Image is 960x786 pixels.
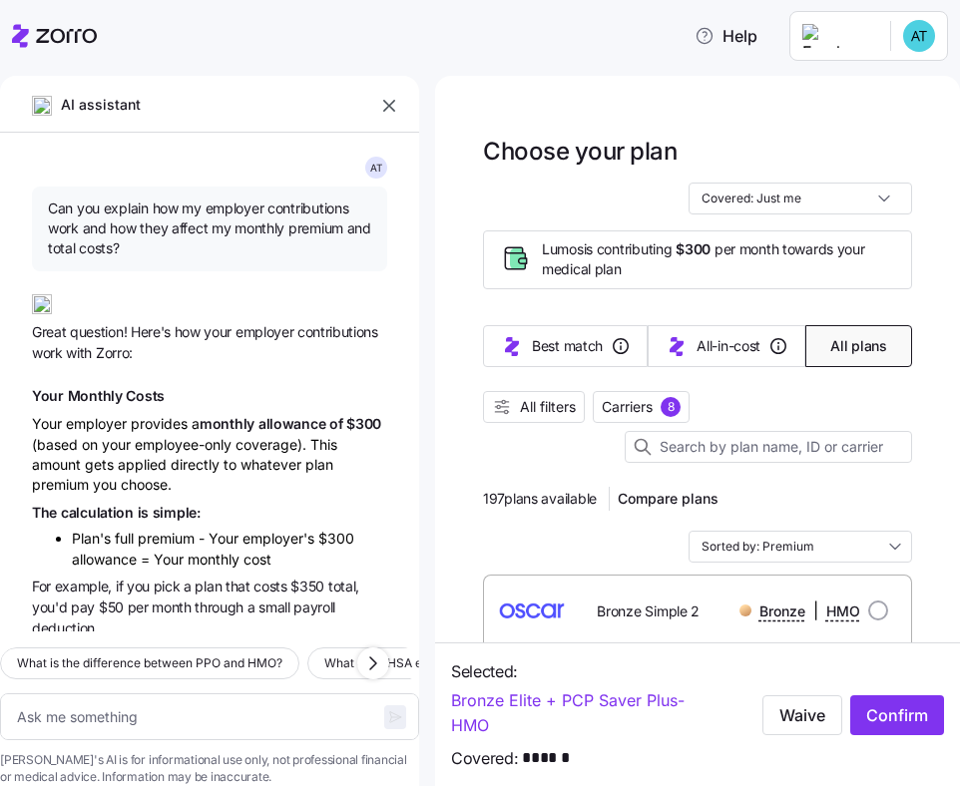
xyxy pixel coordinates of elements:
button: Help [679,16,773,56]
span: Great [32,324,70,341]
span: Plan's [72,531,115,548]
span: through [195,598,246,615]
span: Lumos is contributing per month towards your medical plan [542,239,895,280]
span: Compare plans [618,489,719,509]
button: All filters [483,391,585,423]
img: Employer logo [802,24,874,48]
span: Can you explain how my employer contributions work and how they affect my monthly premium and tot... [48,198,371,259]
span: you'd [32,598,71,615]
h1: Choose your plan [483,136,677,167]
span: contributions [297,324,378,341]
span: total, [328,578,359,594]
span: work [32,345,66,362]
span: Selected: [451,659,518,684]
span: with [66,345,95,362]
span: $300 [676,239,711,259]
span: month [152,598,195,615]
span: What does HSA eligible mean? [324,653,496,673]
span: Zorro: [96,345,133,362]
span: What is the difference between PPO and HMO? [17,653,282,673]
span: allowance [72,551,141,568]
span: a [247,598,258,615]
input: Order by dropdown [689,531,912,563]
span: HMO [826,601,860,621]
span: - [199,531,209,548]
span: Best match [532,336,603,356]
span: of [329,416,346,433]
span: monthly [200,416,258,433]
input: Search by plan name, ID or carrier [625,431,912,463]
span: Monthly [68,388,127,405]
button: Compare plans [610,483,726,515]
span: premium [138,531,199,548]
span: All plans [830,336,886,356]
span: Carriers [602,397,653,417]
span: pay [71,598,99,615]
img: 119da9b09e10e96eb69a6652d8b44c65 [903,20,935,52]
span: is [138,504,153,521]
span: Help [695,24,757,48]
span: AI assistant [60,95,142,117]
span: pick [154,578,184,594]
span: cost [243,551,271,568]
span: = [141,551,154,568]
span: a [184,578,195,594]
button: Waive [762,694,842,734]
span: Bronze Simple 2 [597,601,700,621]
span: simple: [153,504,201,521]
span: you [127,578,154,594]
span: calculation [61,504,138,521]
span: costs [253,578,290,594]
span: per [128,598,153,615]
span: payroll [293,598,335,615]
span: plan [195,578,225,594]
span: example, [55,578,116,594]
img: ai-icon.png [32,96,52,116]
span: how [175,324,205,341]
span: $300 [318,531,354,548]
span: employer's [242,531,318,548]
span: monthly [188,551,243,568]
span: full [115,531,138,548]
span: $350 [290,578,327,594]
span: employer [236,324,297,341]
span: A T [370,163,382,173]
span: question! [70,324,131,341]
span: $300 [346,416,381,433]
span: 197 plans available [483,489,597,509]
span: small [258,598,293,615]
span: that [226,578,253,594]
img: Oscar [499,587,565,634]
div: 8 [661,397,681,417]
span: The [32,504,61,521]
span: Confirm [866,702,928,726]
span: your [204,324,235,341]
button: Carriers8 [593,391,690,423]
span: allowance [258,416,329,433]
span: Bronze [759,601,805,621]
span: Your [32,388,68,405]
div: | [739,598,860,623]
span: Covered: [451,745,518,770]
span: Here's [131,324,175,341]
span: $50 [99,598,128,615]
a: Bronze Elite + PCP Saver Plus-HMO [451,688,690,738]
span: deduction. [32,619,99,636]
button: What does HSA eligible mean? [307,647,513,679]
button: Confirm [850,694,944,734]
span: Waive [779,702,825,726]
span: All-in-cost [697,336,760,356]
div: Your employer provides a (based on your employee-only coverage). This amount gets applied directl... [32,414,387,497]
span: if [116,578,127,594]
span: Your [154,551,188,568]
span: Costs [126,388,165,405]
img: ai-icon.png [32,294,52,314]
span: Your [209,531,242,548]
span: For [32,578,55,594]
span: All filters [520,397,576,417]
